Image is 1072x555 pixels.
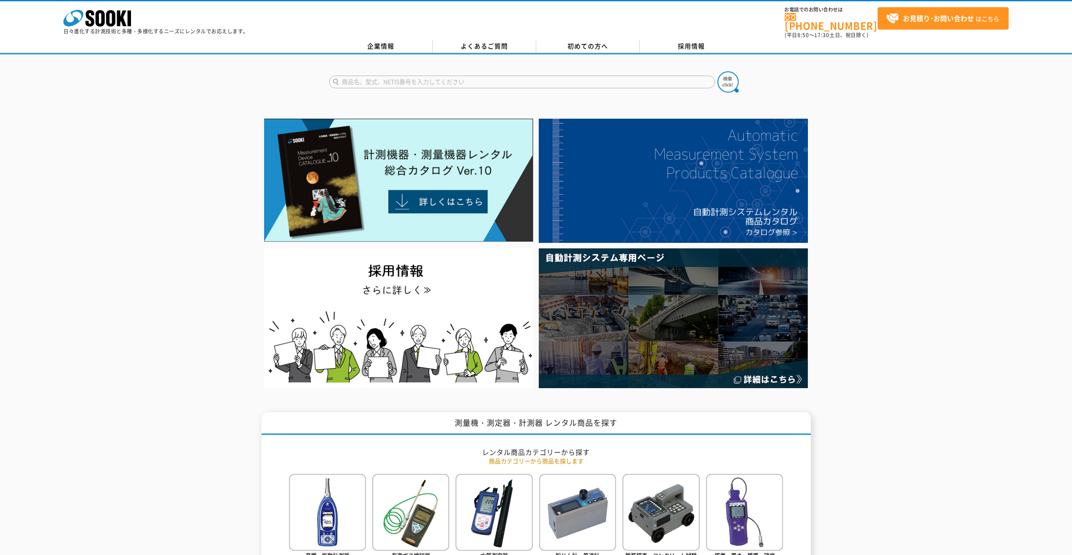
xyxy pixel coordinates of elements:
img: 音響・振動計測器 [289,474,366,551]
a: [PHONE_NUMBER] [785,13,878,30]
p: 日々進化する計測技術と多種・多様化するニーズにレンタルでお応えします。 [63,29,248,34]
img: 自動計測システム専用ページ [539,248,808,388]
span: 17:30 [814,31,829,39]
img: 鉄筋探査・コンクリート試験 [622,474,699,551]
strong: お見積り･お問い合わせ [903,13,974,23]
span: 初めての方へ [567,41,608,51]
img: SOOKI recruit [264,248,533,388]
span: (平日 ～ 土日、祝日除く) [785,31,868,39]
img: 探傷・厚さ・膜厚・硬度 [706,474,783,551]
p: 商品カテゴリーから商品を探します [289,457,783,465]
img: Catalog Ver10 [264,119,533,242]
a: 初めての方へ [536,40,640,53]
img: btn_search.png [717,71,739,92]
span: はこちら [886,12,999,25]
h2: レンタル商品カテゴリーから探す [289,448,783,457]
a: お見積り･お問い合わせはこちら [878,7,1009,30]
h1: 測量機・測定器・計測器 レンタル商品を探す [262,412,811,435]
input: 商品名、型式、NETIS番号を入力してください [329,76,715,88]
span: お電話でのお問い合わせは [785,7,878,12]
img: 有害ガス検知器 [372,474,449,551]
span: 8:50 [797,31,809,39]
img: 自動計測システムカタログ [539,119,808,243]
a: よくあるご質問 [433,40,536,53]
a: 企業情報 [329,40,433,53]
img: 水質測定器 [456,474,532,551]
img: 粉じん計・風速計 [539,474,616,551]
a: 採用情報 [640,40,743,53]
